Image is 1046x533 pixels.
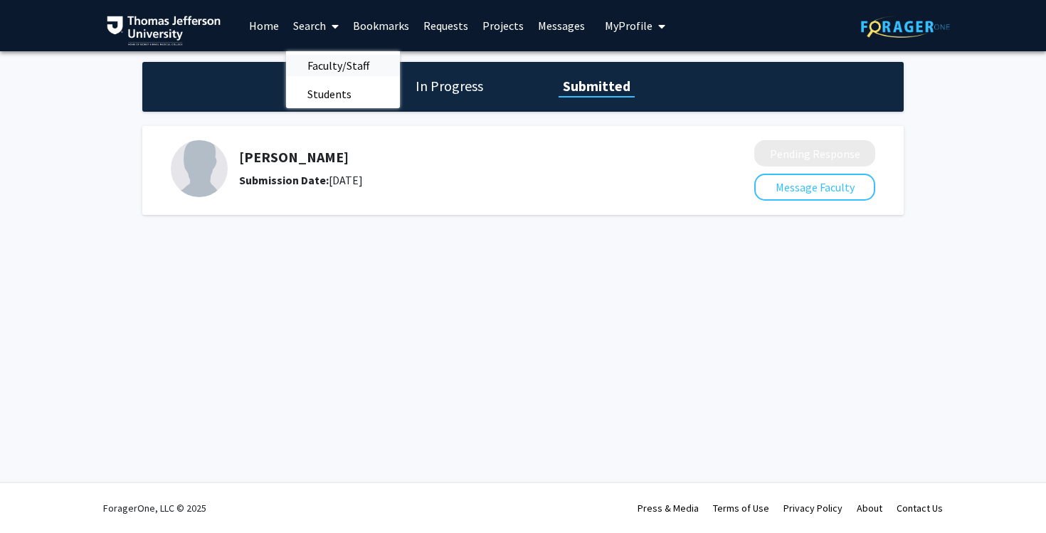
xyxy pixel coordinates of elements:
[346,1,416,51] a: Bookmarks
[783,502,842,514] a: Privacy Policy
[239,173,329,187] b: Submission Date:
[754,140,875,167] button: Pending Response
[861,16,950,38] img: ForagerOne Logo
[754,180,875,194] a: Message Faculty
[11,469,60,522] iframe: Chat
[286,80,373,108] span: Students
[475,1,531,51] a: Projects
[754,174,875,201] button: Message Faculty
[605,19,653,33] span: My Profile
[107,16,221,46] img: Thomas Jefferson University Logo
[286,55,400,76] a: Faculty/Staff
[857,502,882,514] a: About
[239,149,679,166] h5: [PERSON_NAME]
[897,502,943,514] a: Contact Us
[242,1,286,51] a: Home
[531,1,592,51] a: Messages
[286,83,400,105] a: Students
[286,1,346,51] a: Search
[638,502,699,514] a: Press & Media
[239,171,679,189] div: [DATE]
[559,76,635,96] h1: Submitted
[286,51,391,80] span: Faculty/Staff
[411,76,487,96] h1: In Progress
[171,140,228,197] img: Profile Picture
[416,1,475,51] a: Requests
[713,502,769,514] a: Terms of Use
[103,483,206,533] div: ForagerOne, LLC © 2025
